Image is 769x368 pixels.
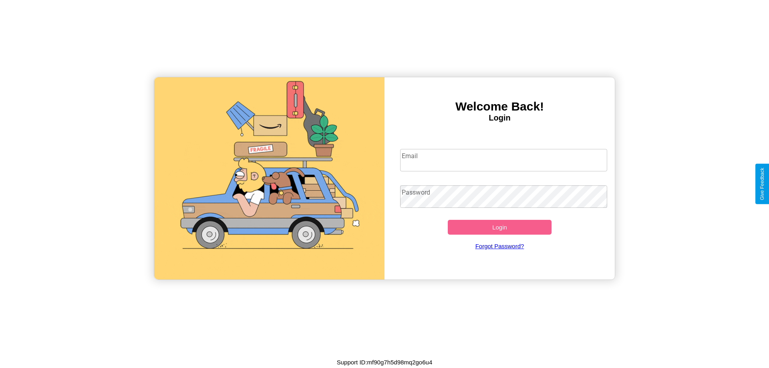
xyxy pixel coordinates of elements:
div: Give Feedback [759,168,765,200]
button: Login [448,220,552,235]
h4: Login [384,113,615,123]
h3: Welcome Back! [384,100,615,113]
img: gif [154,77,384,280]
p: Support ID: mf90g7h5d98mq2go6u4 [337,357,433,368]
a: Forgot Password? [396,235,604,257]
